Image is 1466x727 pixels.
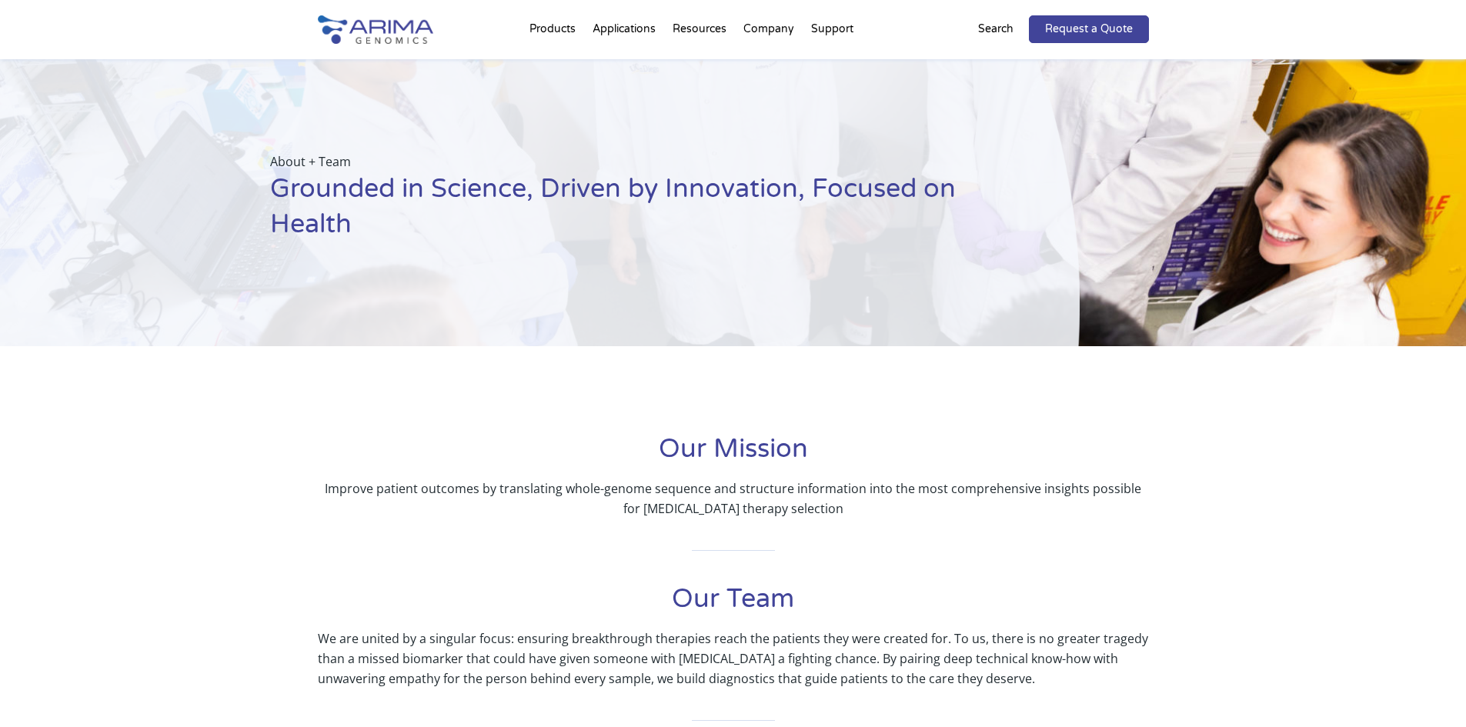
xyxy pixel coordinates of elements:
h1: Grounded in Science, Driven by Innovation, Focused on Health [270,172,1003,254]
p: We are united by a singular focus: ensuring breakthrough therapies reach the patients they were c... [318,629,1149,689]
h1: Our Team [318,582,1149,629]
p: About + Team [270,152,1003,172]
img: Arima-Genomics-logo [318,15,433,44]
a: Request a Quote [1029,15,1149,43]
h1: Our Mission [318,432,1149,479]
p: Improve patient outcomes by translating whole-genome sequence and structure information into the ... [318,479,1149,519]
p: Search [978,19,1014,39]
